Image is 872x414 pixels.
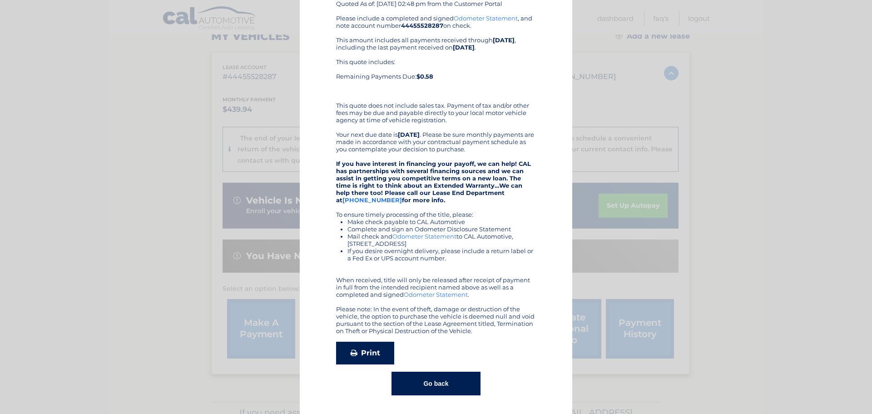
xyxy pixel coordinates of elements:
div: Please include a completed and signed , and note account number on check. This amount includes al... [336,15,536,334]
li: Mail check and to CAL Automotive, [STREET_ADDRESS] [347,233,536,247]
a: [PHONE_NUMBER] [342,196,402,204]
a: Odometer Statement [404,291,468,298]
b: $0.58 [416,73,433,80]
li: Complete and sign an Odometer Disclosure Statement [347,225,536,233]
button: Go back [391,372,480,395]
b: [DATE] [493,36,515,44]
a: Print [336,342,394,364]
li: If you desire overnight delivery, please include a return label or a Fed Ex or UPS account number. [347,247,536,262]
a: Odometer Statement [392,233,456,240]
div: This quote includes: Remaining Payments Due: [336,58,536,95]
b: [DATE] [453,44,475,51]
a: Odometer Statement [454,15,518,22]
b: [DATE] [398,131,420,138]
li: Make check payable to CAL Automotive [347,218,536,225]
b: 44455528287 [401,22,443,29]
strong: If you have interest in financing your payoff, we can help! CAL has partnerships with several fin... [336,160,531,204]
